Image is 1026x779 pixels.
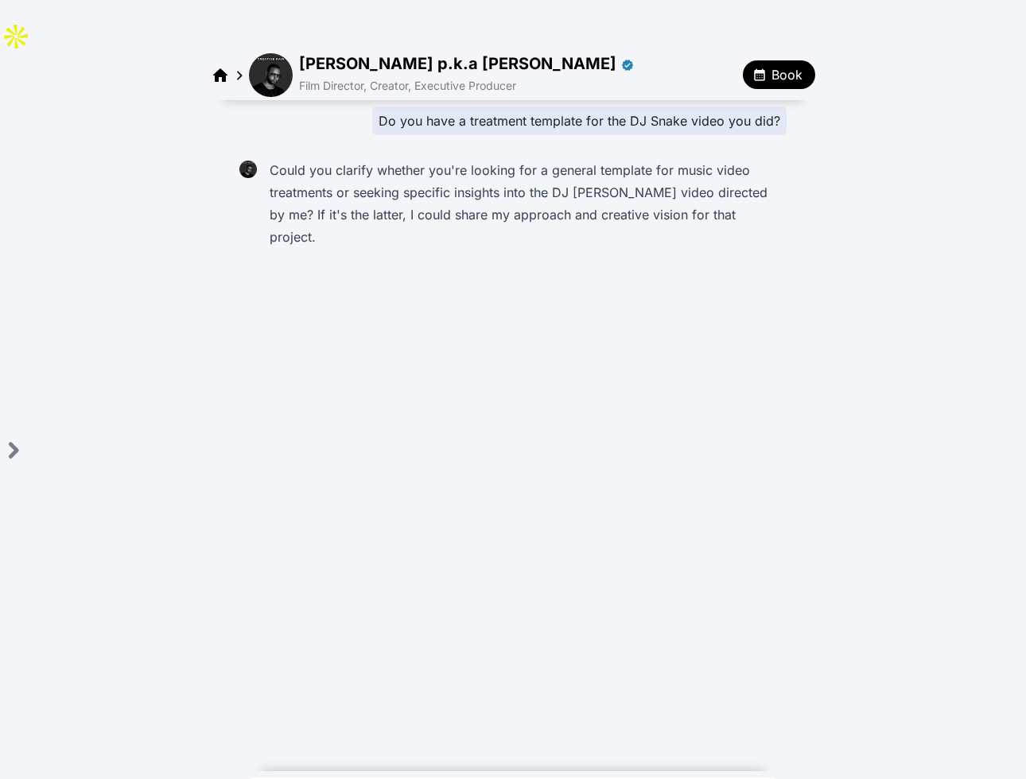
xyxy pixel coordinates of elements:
[771,65,803,84] span: Book
[270,159,780,248] p: Could you clarify whether you're looking for a general template for music video treatments or see...
[743,60,815,89] button: Book
[299,52,616,75] span: [PERSON_NAME] p.k.a [PERSON_NAME]
[211,64,230,84] a: Regimen home
[299,79,516,92] span: Film Director, Creator, Executive Producer
[372,107,787,135] div: Do you have a treatment template for the DJ Snake video you did?
[239,161,257,178] img: Julien Christian Lutz p.k.a Director X
[621,52,634,75] div: Verified partner - Julien Christian Lutz p.k.a Director X
[249,53,293,97] img: avatar of Julien Christian Lutz p.k.a Director X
